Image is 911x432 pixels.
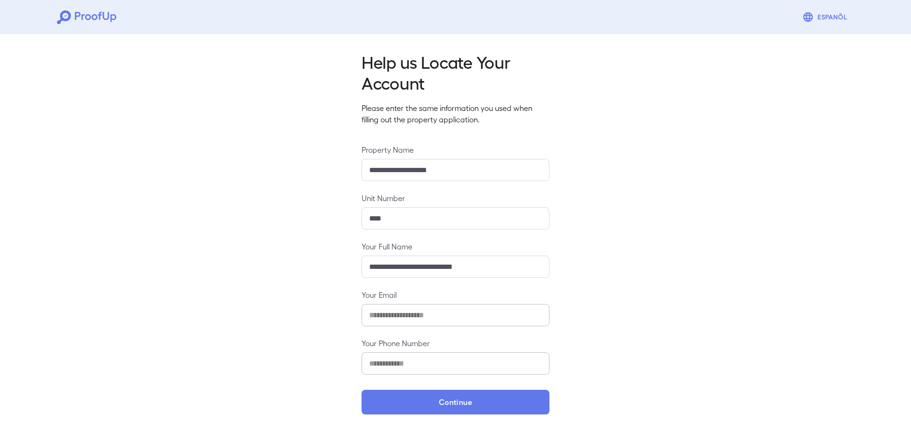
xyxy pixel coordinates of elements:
[362,144,549,155] label: Property Name
[362,338,549,349] label: Your Phone Number
[362,390,549,414] button: Continue
[362,193,549,203] label: Unit Number
[362,102,549,125] p: Please enter the same information you used when filling out the property application.
[362,51,549,93] h2: Help us Locate Your Account
[362,241,549,252] label: Your Full Name
[799,8,854,27] button: Espanõl
[362,289,549,300] label: Your Email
